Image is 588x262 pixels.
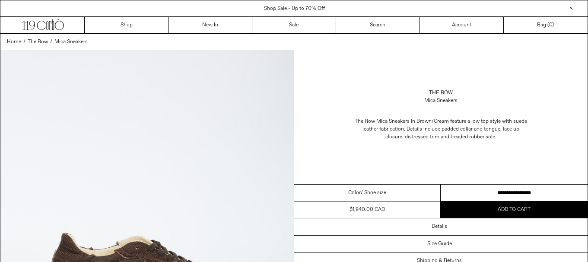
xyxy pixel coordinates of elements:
a: Mica Sneakers [54,38,88,46]
span: Add to cart [498,206,531,213]
a: Account [420,17,504,33]
a: Sale [252,17,336,33]
a: New In [168,17,252,33]
span: / [23,38,25,46]
a: The Row [28,38,48,46]
span: / Shoe size [361,189,386,197]
a: Bag () [504,17,588,33]
a: Shop [85,17,168,33]
a: The Row [429,89,453,97]
p: The Row Mica Sneakers in Brown/Cream feature a low top style with suede leather fabrication. Deta... [354,113,527,145]
h3: Size Guide [427,241,452,247]
a: Search [336,17,420,33]
h3: Details [432,224,447,230]
div: Mica Sneakers [424,97,458,105]
span: Home [7,38,21,45]
span: Mica Sneakers [54,38,88,45]
a: Shop Sale - Up to 70% Off [264,5,325,12]
a: Home [7,38,21,46]
span: Color [348,189,361,197]
span: ) [549,21,554,29]
span: The Row [28,38,48,45]
span: 0 [549,22,552,29]
span: / [50,38,52,46]
button: Add to cart [441,201,588,218]
div: $1,840.00 CAD [350,206,385,214]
